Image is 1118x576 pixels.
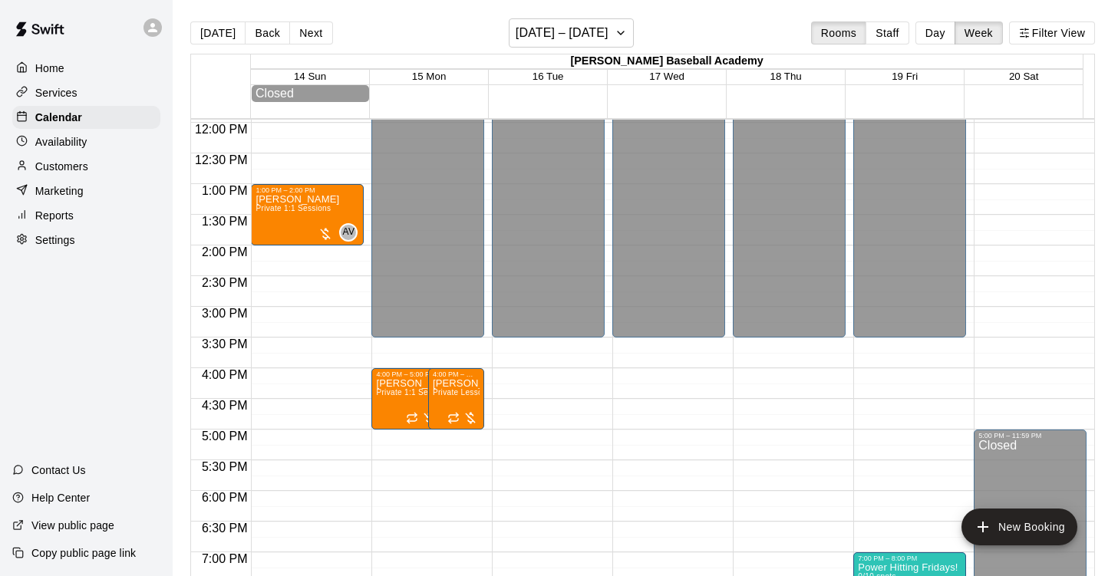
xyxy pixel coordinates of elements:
[198,184,252,197] span: 1:00 PM
[31,545,136,561] p: Copy public page link
[12,179,160,202] a: Marketing
[198,552,252,565] span: 7:00 PM
[256,186,359,194] div: 1:00 PM – 2:00 PM
[256,87,365,100] div: Closed
[35,134,87,150] p: Availability
[198,307,252,320] span: 3:00 PM
[345,223,358,242] span: Aby Valdez
[198,368,252,381] span: 4:00 PM
[858,555,961,562] div: 7:00 PM – 8:00 PM
[198,245,252,258] span: 2:00 PM
[915,21,955,44] button: Day
[811,21,866,44] button: Rooms
[428,368,484,430] div: 4:00 PM – 5:00 PM: Avery Fioravanti Private Programming
[12,229,160,252] a: Settings
[35,159,88,174] p: Customers
[533,71,564,82] button: 16 Tue
[294,71,326,82] button: 14 Sun
[892,71,918,82] button: 19 Fri
[371,368,467,430] div: 4:00 PM – 5:00 PM: Anthony Fioravanti Private Programming
[866,21,909,44] button: Staff
[35,183,84,199] p: Marketing
[433,370,480,378] div: 4:00 PM – 5:00 PM
[961,509,1077,545] button: add
[1009,71,1039,82] button: 20 Sat
[342,225,355,240] span: AV
[35,208,74,223] p: Reports
[31,462,86,478] p: Contact Us
[198,522,252,535] span: 6:30 PM
[35,232,75,248] p: Settings
[12,106,160,129] a: Calendar
[251,54,1083,69] div: [PERSON_NAME] Baseball Academy
[12,155,160,178] a: Customers
[12,130,160,153] a: Availability
[1009,21,1095,44] button: Filter View
[245,21,290,44] button: Back
[31,518,114,533] p: View public page
[191,153,251,166] span: 12:30 PM
[509,18,634,48] button: [DATE] – [DATE]
[35,110,82,125] p: Calendar
[406,412,418,424] span: Recurring event
[198,460,252,473] span: 5:30 PM
[191,123,251,136] span: 12:00 PM
[978,432,1082,439] div: 5:00 PM – 11:59 PM
[256,204,331,212] span: Private 1:1 Sessions
[35,61,64,76] p: Home
[198,399,252,412] span: 4:30 PM
[955,21,1003,44] button: Week
[289,21,332,44] button: Next
[339,223,358,242] div: Aby Valdez
[35,85,78,100] p: Services
[198,491,252,504] span: 6:00 PM
[251,184,364,245] div: 1:00 PM – 2:00 PM: Avery Hess
[376,388,451,397] span: Private 1:1 Sessions
[770,71,802,82] button: 18 Thu
[198,337,252,351] span: 3:30 PM
[412,71,446,82] button: 15 Mon
[198,430,252,443] span: 5:00 PM
[12,57,160,80] a: Home
[31,490,90,505] p: Help Center
[447,412,460,424] span: Recurring event
[198,215,252,228] span: 1:30 PM
[516,22,608,44] h6: [DATE] – [DATE]
[649,71,684,82] button: 17 Wed
[376,370,463,378] div: 4:00 PM – 5:00 PM
[190,21,246,44] button: [DATE]
[12,81,160,104] a: Services
[433,388,556,397] span: Private Lessons with Sr Instructor
[12,204,160,227] a: Reports
[198,276,252,289] span: 2:30 PM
